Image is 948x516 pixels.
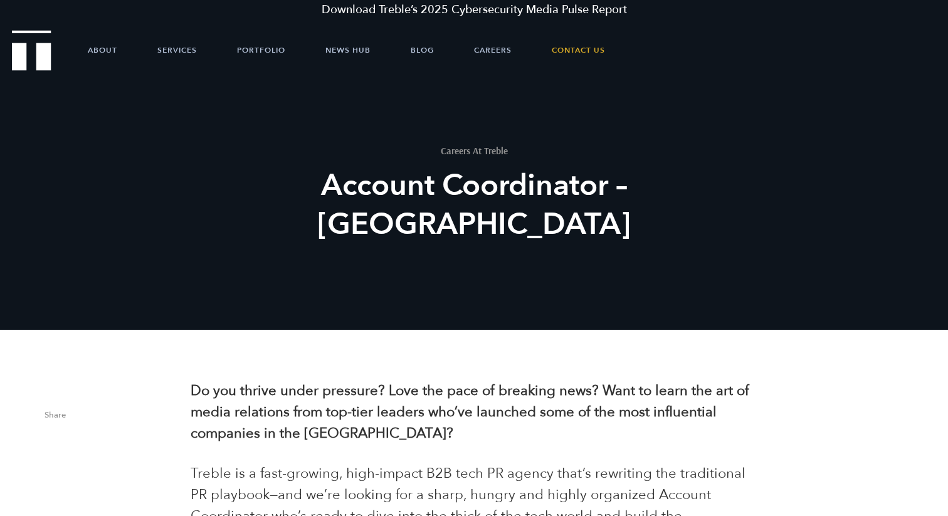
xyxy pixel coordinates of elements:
[191,381,749,443] b: Do you thrive under pressure? Love the pace of breaking news? Want to learn the art of media rela...
[237,31,285,69] a: Portfolio
[12,30,51,70] img: Treble logo
[243,146,705,155] h1: Careers At Treble
[13,31,50,70] a: Treble Homepage
[411,31,434,69] a: Blog
[474,31,512,69] a: Careers
[45,411,172,426] span: Share
[88,31,117,69] a: About
[325,31,371,69] a: News Hub
[243,166,705,244] h2: Account Coordinator – [GEOGRAPHIC_DATA]
[157,31,197,69] a: Services
[552,31,605,69] a: Contact Us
